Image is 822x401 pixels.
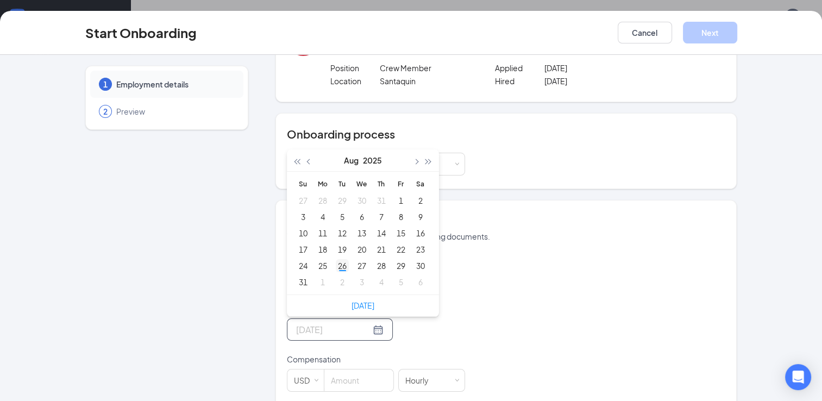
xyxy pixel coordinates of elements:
button: Cancel [618,22,672,43]
p: [DATE] [544,76,643,86]
th: Su [293,176,313,192]
td: 2025-08-21 [372,241,391,258]
td: 2025-08-24 [293,258,313,274]
td: 2025-09-03 [352,274,372,290]
div: 29 [336,194,349,207]
div: 1 [394,194,407,207]
td: 2025-07-30 [352,192,372,209]
div: 12 [336,227,349,240]
td: 2025-08-26 [332,258,352,274]
div: 6 [355,210,368,223]
td: 2025-08-03 [293,209,313,225]
td: 2025-08-04 [313,209,332,225]
div: 5 [336,210,349,223]
div: 16 [414,227,427,240]
div: 15 [394,227,407,240]
div: 19 [336,243,349,256]
div: 13 [355,227,368,240]
th: Fr [391,176,411,192]
th: Tu [332,176,352,192]
td: 2025-07-27 [293,192,313,209]
div: 27 [297,194,310,207]
h4: Employment details [287,214,726,229]
div: 1 [316,275,329,289]
td: 2025-09-04 [372,274,391,290]
th: Mo [313,176,332,192]
div: Open Intercom Messenger [785,364,811,390]
td: 2025-08-31 [293,274,313,290]
h3: Start Onboarding [85,23,197,42]
div: 4 [375,275,388,289]
td: 2025-08-10 [293,225,313,241]
div: 17 [297,243,310,256]
td: 2025-07-28 [313,192,332,209]
td: 2025-07-29 [332,192,352,209]
td: 2025-08-22 [391,241,411,258]
p: Santaquin [379,76,478,86]
div: 29 [394,259,407,272]
div: 3 [297,210,310,223]
button: Aug [344,149,359,171]
td: 2025-09-02 [332,274,352,290]
th: We [352,176,372,192]
td: 2025-08-09 [411,209,430,225]
div: 4 [316,210,329,223]
div: 2 [414,194,427,207]
div: 27 [355,259,368,272]
span: 2 [103,106,108,117]
h4: Onboarding process [287,127,726,142]
td: 2025-08-30 [411,258,430,274]
td: 2025-08-08 [391,209,411,225]
div: USD [294,369,317,391]
th: Sa [411,176,430,192]
button: 2025 [363,149,382,171]
td: 2025-08-27 [352,258,372,274]
td: 2025-08-01 [391,192,411,209]
td: 2025-08-16 [411,225,430,241]
div: 24 [297,259,310,272]
input: Amount [324,369,393,391]
span: Preview [116,106,233,117]
div: 31 [375,194,388,207]
p: This information is used to create onboarding documents. [287,231,726,242]
p: [DATE] [544,62,643,73]
div: 26 [336,259,349,272]
td: 2025-08-02 [411,192,430,209]
div: 10 [297,227,310,240]
td: 2025-08-17 [293,241,313,258]
td: 2025-08-28 [372,258,391,274]
div: 21 [375,243,388,256]
p: Crew Member [379,62,478,73]
td: 2025-08-05 [332,209,352,225]
td: 2025-09-05 [391,274,411,290]
td: 2025-08-19 [332,241,352,258]
div: 30 [355,194,368,207]
p: Applied [495,62,544,73]
td: 2025-08-29 [391,258,411,274]
td: 2025-08-07 [372,209,391,225]
div: 25 [316,259,329,272]
td: 2025-09-01 [313,274,332,290]
td: 2025-08-18 [313,241,332,258]
span: 1 [103,79,108,90]
td: 2025-09-06 [411,274,430,290]
span: Employment details [116,79,233,90]
div: 2 [336,275,349,289]
th: Th [372,176,391,192]
div: 9 [414,210,427,223]
td: 2025-08-11 [313,225,332,241]
td: 2025-08-13 [352,225,372,241]
div: 30 [414,259,427,272]
div: 28 [375,259,388,272]
p: Position [330,62,380,73]
div: 20 [355,243,368,256]
p: Location [330,76,380,86]
a: [DATE] [352,300,374,310]
p: Hired [495,76,544,86]
td: 2025-08-14 [372,225,391,241]
div: 7 [375,210,388,223]
div: 23 [414,243,427,256]
td: 2025-08-25 [313,258,332,274]
div: 11 [316,227,329,240]
td: 2025-08-12 [332,225,352,241]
